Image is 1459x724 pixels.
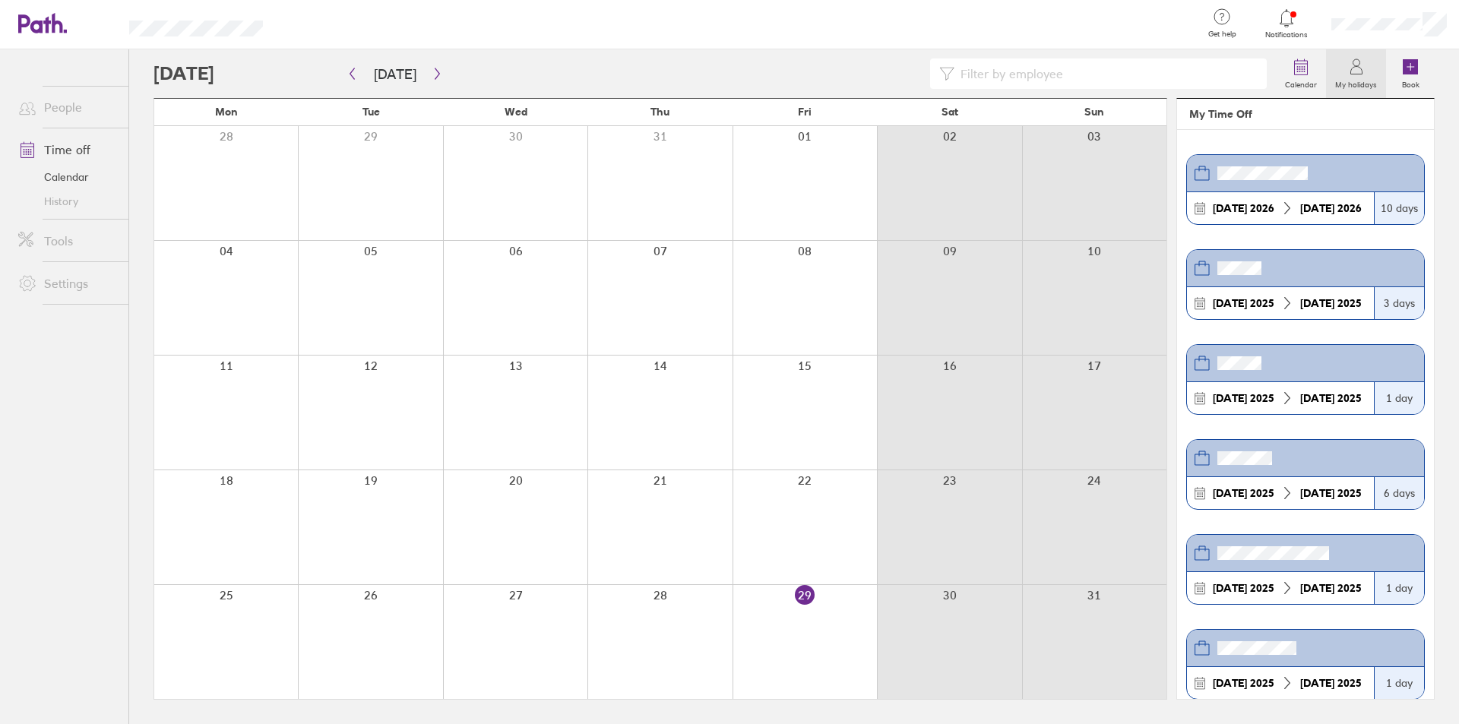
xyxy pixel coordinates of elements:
div: 2025 [1207,582,1280,594]
input: Filter by employee [954,59,1258,88]
span: Fri [798,106,812,118]
div: 6 days [1374,477,1424,509]
label: Book [1393,76,1429,90]
span: Sun [1084,106,1104,118]
strong: [DATE] [1300,296,1334,310]
strong: [DATE] [1300,581,1334,595]
div: 2025 [1294,392,1368,404]
strong: [DATE] [1300,391,1334,405]
strong: [DATE] [1213,201,1247,215]
div: 1 day [1374,572,1424,604]
a: Time off [6,134,128,165]
a: [DATE] 2025[DATE] 20251 day [1186,629,1425,700]
label: Calendar [1276,76,1326,90]
div: 2025 [1207,297,1280,309]
div: 3 days [1374,287,1424,319]
strong: [DATE] [1213,581,1247,595]
a: [DATE] 2025[DATE] 20251 day [1186,534,1425,605]
a: Calendar [1276,49,1326,98]
a: Notifications [1262,8,1312,40]
div: 2025 [1294,297,1368,309]
span: Get help [1198,30,1247,39]
span: Wed [505,106,527,118]
strong: [DATE] [1300,486,1334,500]
button: [DATE] [362,62,429,87]
strong: [DATE] [1300,676,1334,690]
a: Tools [6,226,128,256]
strong: [DATE] [1213,676,1247,690]
div: 10 days [1374,192,1424,224]
div: 2025 [1207,392,1280,404]
div: 2026 [1294,202,1368,214]
span: Tue [362,106,380,118]
strong: [DATE] [1213,486,1247,500]
a: Settings [6,268,128,299]
div: 2025 [1294,487,1368,499]
div: 2025 [1207,677,1280,689]
a: [DATE] 2025[DATE] 20251 day [1186,344,1425,415]
div: 2026 [1207,202,1280,214]
a: Calendar [6,165,128,189]
div: 2025 [1294,582,1368,594]
a: My holidays [1326,49,1386,98]
a: [DATE] 2025[DATE] 20253 days [1186,249,1425,320]
span: Thu [650,106,669,118]
div: 1 day [1374,382,1424,414]
header: My Time Off [1177,99,1434,130]
strong: [DATE] [1300,201,1334,215]
a: [DATE] 2026[DATE] 202610 days [1186,154,1425,225]
div: 2025 [1207,487,1280,499]
a: Book [1386,49,1435,98]
span: Mon [215,106,238,118]
div: 1 day [1374,667,1424,699]
span: Notifications [1262,30,1312,40]
a: People [6,92,128,122]
label: My holidays [1326,76,1386,90]
span: Sat [942,106,958,118]
div: 2025 [1294,677,1368,689]
a: History [6,189,128,213]
strong: [DATE] [1213,391,1247,405]
strong: [DATE] [1213,296,1247,310]
a: [DATE] 2025[DATE] 20256 days [1186,439,1425,510]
